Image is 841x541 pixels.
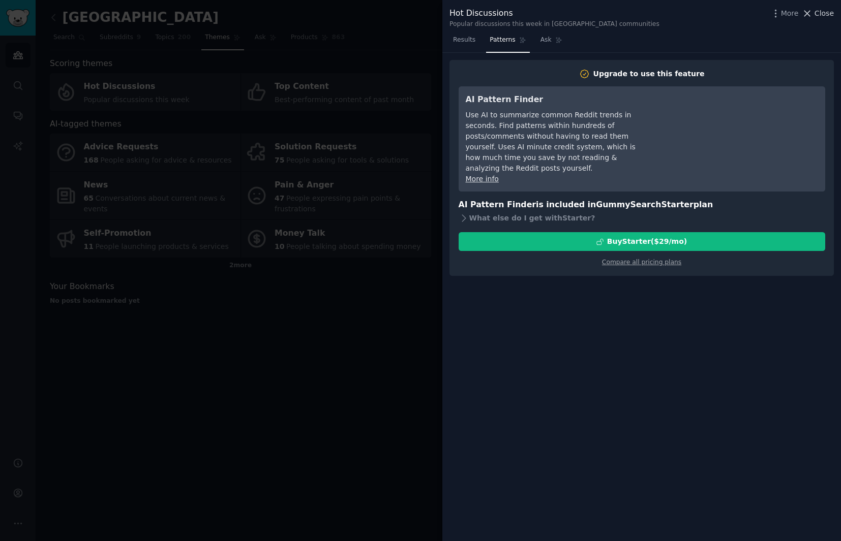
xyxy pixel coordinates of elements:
[466,93,651,106] h3: AI Pattern Finder
[802,8,834,19] button: Close
[466,175,499,183] a: More info
[486,32,529,53] a: Patterns
[815,8,834,19] span: Close
[449,7,659,20] div: Hot Discussions
[593,69,705,79] div: Upgrade to use this feature
[449,32,479,53] a: Results
[607,236,687,247] div: Buy Starter ($ 29 /mo )
[459,211,825,225] div: What else do I get with Starter ?
[770,8,799,19] button: More
[781,8,799,19] span: More
[666,93,818,170] iframe: YouTube video player
[453,36,475,45] span: Results
[449,20,659,29] div: Popular discussions this week in [GEOGRAPHIC_DATA] communities
[490,36,515,45] span: Patterns
[602,259,681,266] a: Compare all pricing plans
[459,199,825,211] h3: AI Pattern Finder is included in plan
[596,200,693,209] span: GummySearch Starter
[459,232,825,251] button: BuyStarter($29/mo)
[540,36,552,45] span: Ask
[466,110,651,174] div: Use AI to summarize common Reddit trends in seconds. Find patterns within hundreds of posts/comme...
[537,32,566,53] a: Ask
